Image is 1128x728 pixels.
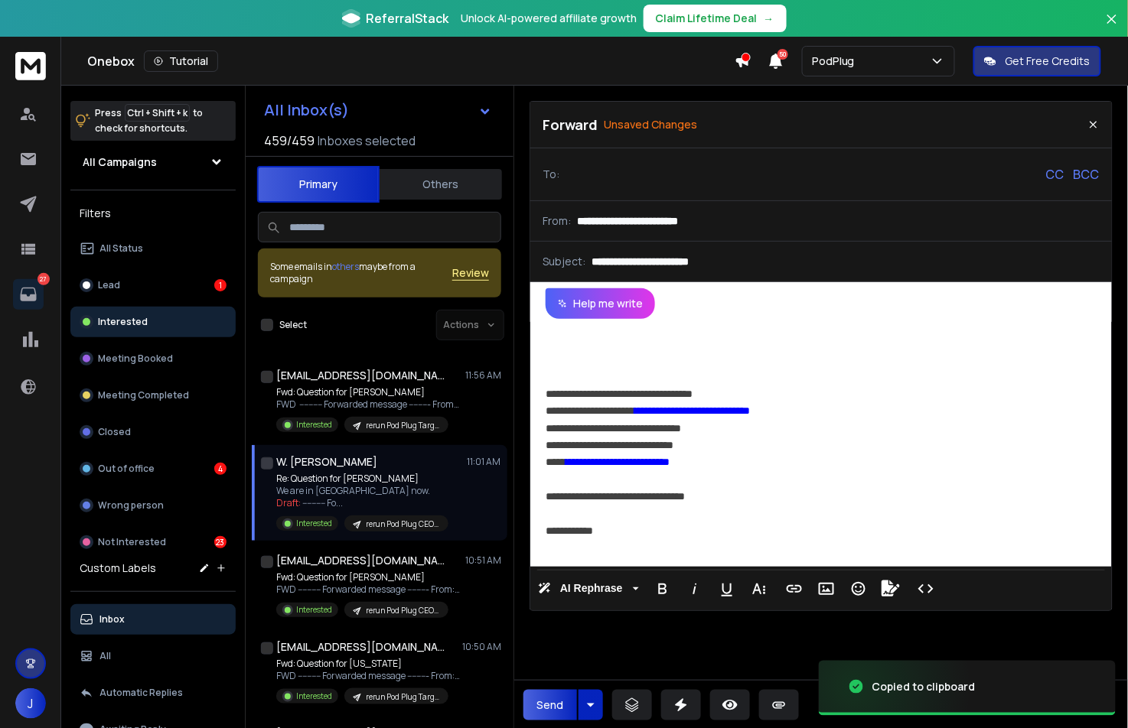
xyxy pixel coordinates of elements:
button: Meeting Booked [70,343,236,374]
button: All [70,641,236,671]
p: Unsaved Changes [604,117,697,132]
button: Primary [257,166,380,203]
div: Onebox [87,50,735,72]
button: All Status [70,233,236,264]
p: rerun Pod Plug Targeted Cities Sept [366,420,439,431]
p: Automatic Replies [99,687,183,699]
h1: All Inbox(s) [264,102,349,118]
h3: Filters [70,203,236,224]
p: Wrong person [98,499,164,512]
button: Emoticons [844,574,873,604]
button: Wrong person [70,490,236,521]
button: Insert Image (Ctrl+P) [812,574,841,604]
p: BCC [1074,165,1100,184]
p: Forward [543,114,598,135]
p: rerun Pod Plug CEO, Owner, Founder 1-10 Emp Batch 3 Target Cities [366,518,439,530]
button: Not Interested23 [70,527,236,557]
button: Meeting Completed [70,380,236,411]
p: FWD ---------- Forwarded message --------- From: [US_STATE] [276,670,460,682]
button: Help me write [546,288,655,319]
p: Get Free Credits [1006,54,1091,69]
button: Closed [70,417,236,447]
p: Out of office [98,463,155,475]
button: Lead1 [70,270,236,301]
p: Fwd: Question for [PERSON_NAME] [276,386,460,398]
h1: All Campaigns [83,154,157,170]
button: Signature [876,574,905,604]
span: AI Rephrase [557,582,626,595]
button: Automatic Replies [70,678,236,708]
p: Closed [98,426,131,438]
p: Subject: [543,254,585,269]
button: Claim Lifetime Deal→ [644,5,787,32]
p: Press to check for shortcuts. [95,106,203,136]
span: others [332,260,359,273]
button: Out of office4 [70,453,236,484]
button: Insert Link (Ctrl+K) [780,574,809,604]
button: All Campaigns [70,147,236,177]
p: 10:51 AM [465,554,501,567]
button: J [15,688,46,719]
button: More Text [745,574,774,604]
span: → [764,11,774,26]
button: All Inbox(s) [252,95,504,125]
p: rerun Pod Plug Targeted Cities Sept [366,691,439,703]
p: All Status [99,242,143,255]
p: Interested [98,316,148,328]
p: 10:50 AM [462,641,501,653]
p: Re: Question for [PERSON_NAME] [276,473,448,485]
button: Interested [70,307,236,337]
button: Bold (Ctrl+B) [648,574,677,604]
p: Interested [296,691,332,702]
button: AI Rephrase [535,574,642,604]
a: 27 [13,279,44,310]
p: From: [543,213,571,229]
p: 11:01 AM [467,456,501,468]
h1: W. [PERSON_NAME] [276,454,377,470]
button: Others [380,167,502,201]
button: Send [523,690,577,720]
p: All [99,650,111,662]
div: 1 [214,279,227,291]
div: Copied to clipboard [872,679,976,694]
button: Italic (Ctrl+I) [680,574,709,604]
span: ReferralStack [367,9,449,28]
p: PodPlug [812,54,861,69]
p: FWD ---------- Forwarded message --------- From: [PERSON_NAME] [276,398,460,411]
span: 50 [778,49,788,60]
span: ---------- Fo ... [302,496,343,509]
p: CC [1046,165,1064,184]
button: Underline (Ctrl+U) [712,574,742,604]
button: Code View [911,574,941,604]
p: Lead [98,279,120,291]
p: We are in [GEOGRAPHIC_DATA] now. [276,485,448,497]
p: Meeting Booked [98,353,173,365]
p: 11:56 AM [465,369,501,382]
h1: [EMAIL_ADDRESS][DOMAIN_NAME] +1 [276,368,445,383]
p: Fwd: Question for [US_STATE] [276,658,460,670]
button: Review [452,265,489,281]
p: Inbox [99,613,125,626]
p: Unlock AI-powered affiliate growth [461,11,637,26]
button: Inbox [70,604,236,635]
p: 27 [37,273,50,285]
p: Interested [296,419,332,431]
label: Select [279,319,307,331]
p: Meeting Completed [98,389,189,401]
p: Fwd: Question for [PERSON_NAME] [276,571,460,583]
button: Close banner [1102,9,1122,46]
div: Some emails in maybe from a campaign [270,261,452,285]
span: 459 / 459 [264,132,315,150]
p: Interested [296,604,332,616]
p: FWD ---------- Forwarded message --------- From: [PERSON_NAME] [276,583,460,596]
h3: Inboxes selected [318,132,416,150]
span: Draft: [276,496,301,509]
button: Get Free Credits [973,46,1101,76]
p: To: [543,167,559,182]
h1: [EMAIL_ADDRESS][DOMAIN_NAME] +1 [276,553,445,568]
div: 23 [214,536,227,548]
p: Interested [296,518,332,529]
